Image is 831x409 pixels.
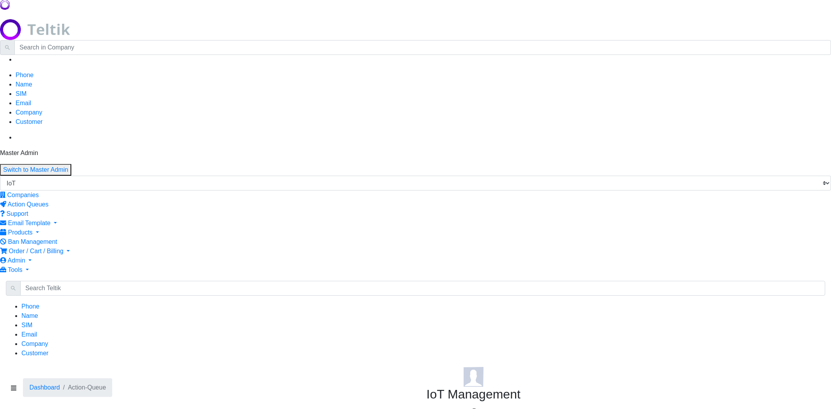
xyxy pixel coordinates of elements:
a: SIM [16,90,26,97]
a: Phone [21,303,39,310]
span: Email Template [8,220,50,226]
a: Customer [21,350,48,356]
span: Support [6,210,28,217]
a: Dashboard [29,384,60,391]
a: Name [16,81,32,88]
input: Search in Company [14,40,831,55]
span: Tools [8,266,22,273]
a: Customer [16,118,42,125]
span: Companies [7,192,39,198]
li: Action-Queue [60,383,106,392]
a: Email [16,100,31,106]
span: Action Queues [8,201,49,208]
span: Products [8,229,32,236]
h2: IoT Management [427,387,520,402]
a: SIM [21,322,32,328]
a: Phone [16,72,34,78]
a: Company [21,340,48,347]
a: Company [16,109,42,116]
input: Search Teltik [20,281,825,296]
span: Admin [8,257,25,264]
nav: breadcrumb [6,378,410,403]
a: Switch to Master Admin [3,166,68,173]
span: Order / Cart / Billing [9,248,63,254]
a: Name [21,312,38,319]
a: Email [21,331,37,338]
span: Ban Management [8,238,57,245]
